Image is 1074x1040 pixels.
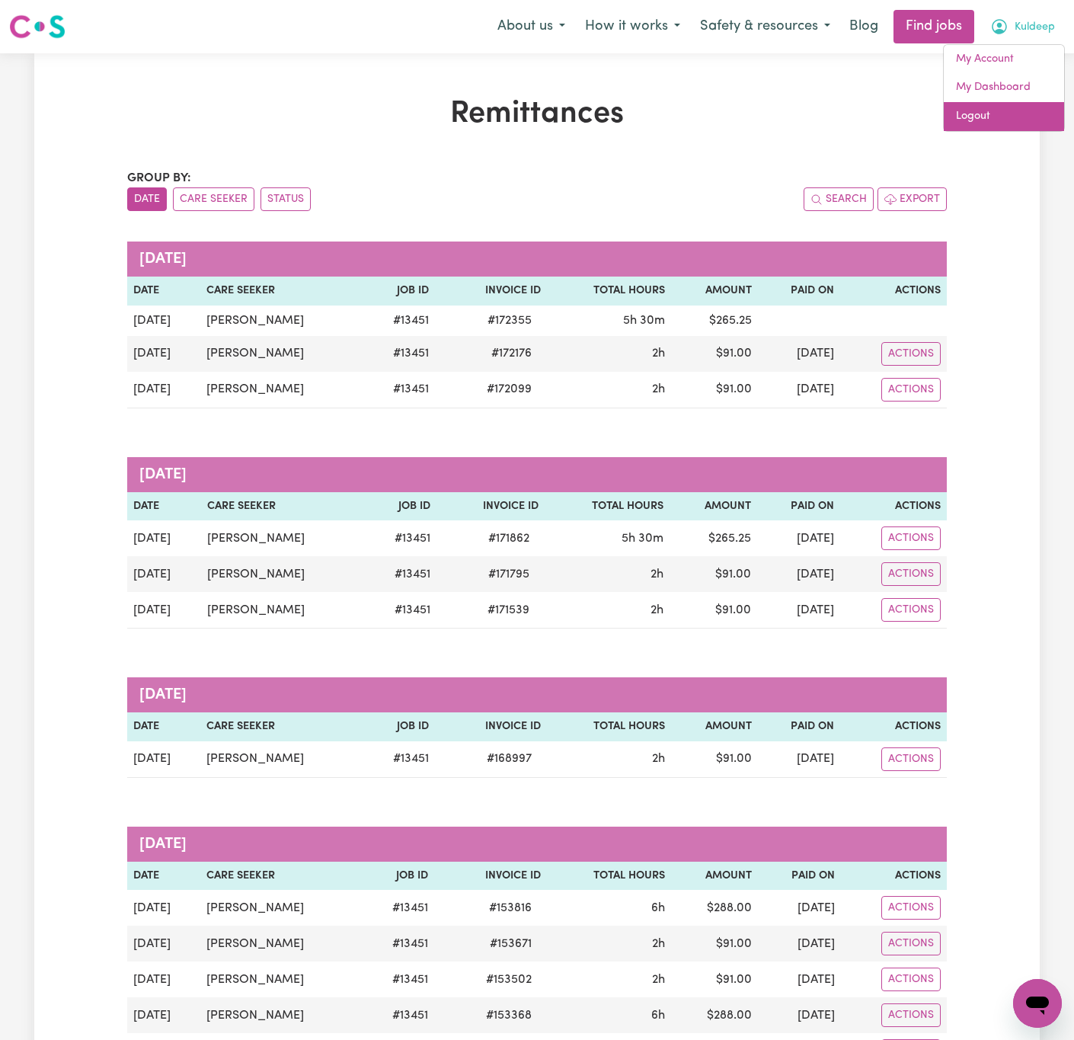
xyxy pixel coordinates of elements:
th: Actions [840,712,947,741]
th: Paid On [758,862,840,891]
span: # 172176 [482,344,541,363]
button: Actions [881,968,941,991]
a: Careseekers logo [9,9,66,44]
caption: [DATE] [127,677,947,712]
button: About us [487,11,575,43]
span: 2 hours [652,347,665,360]
img: Careseekers logo [9,13,66,40]
td: [PERSON_NAME] [200,372,363,408]
td: [PERSON_NAME] [200,306,363,336]
h1: Remittances [127,96,947,133]
td: # 13451 [365,592,436,629]
span: 2 hours [652,383,665,395]
td: [DATE] [127,556,201,592]
th: Care Seeker [200,712,363,741]
th: Actions [840,492,947,521]
th: Amount [670,492,757,521]
th: Date [127,712,200,741]
td: [DATE] [757,520,840,556]
td: # 13451 [363,336,435,372]
td: [DATE] [758,336,840,372]
td: [DATE] [757,592,840,629]
td: [PERSON_NAME] [201,520,365,556]
th: Job ID [363,277,435,306]
td: $ 91.00 [670,592,757,629]
button: Actions [881,562,941,586]
span: 2 hours [652,974,665,986]
button: How it works [575,11,690,43]
a: Find jobs [893,10,974,43]
td: [DATE] [127,890,200,926]
th: Paid On [757,492,840,521]
span: # 153502 [477,971,541,989]
td: # 13451 [363,997,434,1033]
th: Amount [671,712,758,741]
td: [PERSON_NAME] [201,592,365,629]
span: # 153671 [481,935,541,953]
td: [DATE] [127,520,201,556]
th: Care Seeker [200,862,363,891]
button: Actions [881,1003,941,1027]
td: $ 265.25 [671,306,758,336]
button: Actions [881,526,941,550]
td: $ 91.00 [671,336,758,372]
td: # 13451 [365,520,436,556]
span: 2 hours [652,938,665,950]
th: Invoice ID [436,492,545,521]
span: # 172099 [478,380,541,398]
button: Safety & resources [690,11,840,43]
span: Kuldeep [1015,19,1055,36]
td: [DATE] [127,741,200,778]
th: Invoice ID [434,862,547,891]
td: [DATE] [127,336,200,372]
span: # 171795 [479,565,539,584]
td: [DATE] [127,372,200,408]
button: Export [877,187,947,211]
td: [DATE] [758,997,840,1033]
th: Actions [841,862,947,891]
td: [DATE] [127,306,200,336]
span: 2 hours [650,604,663,616]
td: [DATE] [127,592,201,629]
td: [DATE] [127,962,200,997]
th: Paid On [758,712,840,741]
div: My Account [943,44,1065,132]
td: [PERSON_NAME] [200,997,363,1033]
td: [DATE] [758,926,840,962]
span: 6 hours [651,1010,665,1022]
td: $ 288.00 [671,997,758,1033]
td: $ 91.00 [670,556,757,592]
th: Invoice ID [435,277,547,306]
td: [PERSON_NAME] [201,556,365,592]
a: My Dashboard [944,73,1064,102]
td: # 13451 [363,962,434,997]
td: [DATE] [758,890,840,926]
a: Blog [840,10,887,43]
a: My Account [944,45,1064,74]
th: Care Seeker [200,277,363,306]
td: [PERSON_NAME] [200,741,363,778]
td: [PERSON_NAME] [200,890,363,926]
td: $ 288.00 [671,890,758,926]
td: [DATE] [127,997,200,1033]
td: # 13451 [363,372,435,408]
td: $ 91.00 [671,926,758,962]
span: 5 hours 30 minutes [623,315,665,327]
th: Paid On [758,277,840,306]
td: # 13451 [363,890,434,926]
th: Date [127,492,201,521]
th: Care Seeker [201,492,365,521]
a: Logout [944,102,1064,131]
button: Actions [881,342,941,366]
th: Total Hours [547,277,671,306]
td: [PERSON_NAME] [200,336,363,372]
button: sort invoices by date [127,187,167,211]
button: Actions [881,896,941,920]
td: [PERSON_NAME] [200,962,363,997]
td: [DATE] [758,741,840,778]
span: # 153816 [480,899,541,917]
caption: [DATE] [127,242,947,277]
th: Total Hours [547,712,671,741]
td: # 13451 [363,306,435,336]
span: # 168997 [478,750,541,768]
